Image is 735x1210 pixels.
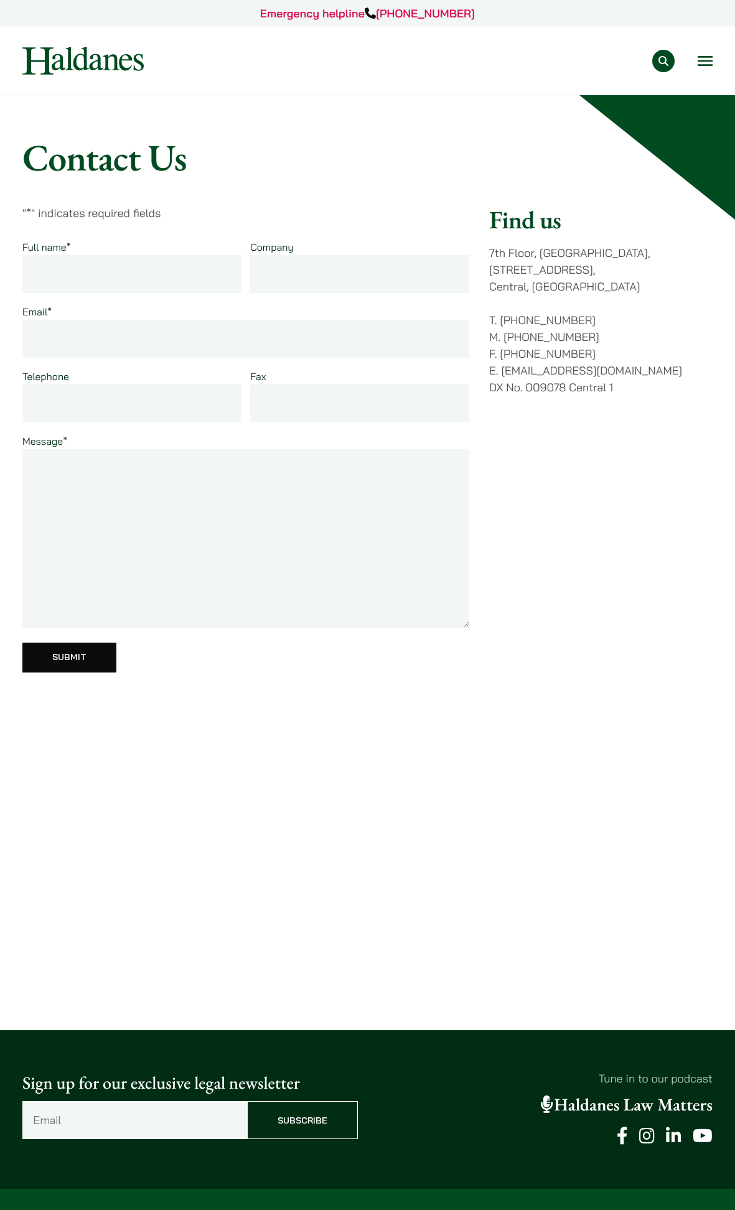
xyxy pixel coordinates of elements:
[22,305,52,318] label: Email
[698,56,713,66] button: Open menu
[22,435,67,447] label: Message
[250,241,294,253] label: Company
[22,205,469,221] p: " " indicates required fields
[22,1101,247,1139] input: Email
[22,643,116,672] input: Submit
[489,244,713,295] p: 7th Floor, [GEOGRAPHIC_DATA], [STREET_ADDRESS], Central, [GEOGRAPHIC_DATA]
[22,1070,358,1096] p: Sign up for our exclusive legal newsletter
[247,1101,358,1139] input: Subscribe
[652,50,675,72] button: Search
[250,370,266,383] label: Fax
[22,47,144,75] img: Logo of Haldanes
[541,1094,713,1116] a: Haldanes Law Matters
[489,205,713,235] h2: Find us
[260,6,475,21] a: Emergency helpline[PHONE_NUMBER]
[22,135,713,180] h1: Contact Us
[22,241,71,253] label: Full name
[22,370,69,383] label: Telephone
[489,312,713,396] p: T. [PHONE_NUMBER] M. [PHONE_NUMBER] F. [PHONE_NUMBER] E. [EMAIL_ADDRESS][DOMAIN_NAME] DX No. 0090...
[378,1070,713,1087] p: Tune in to our podcast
